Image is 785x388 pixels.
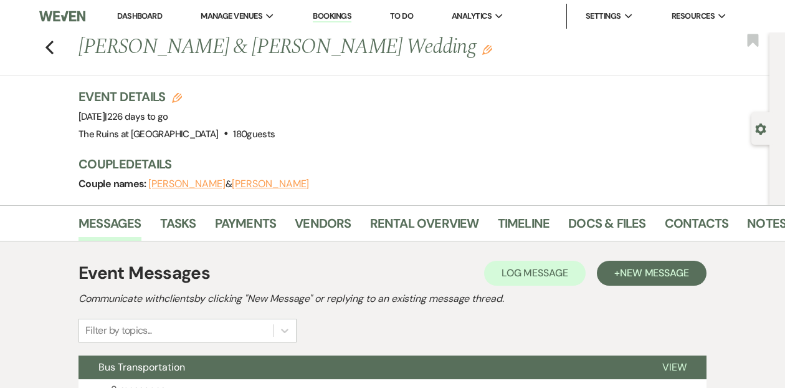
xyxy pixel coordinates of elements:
[662,361,687,374] span: View
[215,213,277,241] a: Payments
[642,356,706,379] button: View
[672,10,715,22] span: Resources
[232,179,309,189] button: [PERSON_NAME]
[148,179,226,189] button: [PERSON_NAME]
[313,11,351,22] a: Bookings
[117,11,162,21] a: Dashboard
[502,266,568,279] span: Log Message
[665,213,729,241] a: Contacts
[201,10,262,22] span: Manage Venues
[78,291,706,306] h2: Communicate with clients by clicking "New Message" or replying to an existing message thread.
[78,356,642,379] button: Bus Transportation
[597,261,706,286] button: +New Message
[78,110,168,123] span: [DATE]
[568,213,645,241] a: Docs & Files
[78,260,210,286] h1: Event Messages
[78,155,757,173] h3: Couple Details
[78,128,219,140] span: The Ruins at [GEOGRAPHIC_DATA]
[498,213,550,241] a: Timeline
[390,11,413,21] a: To Do
[107,110,168,123] span: 226 days to go
[78,213,141,241] a: Messages
[148,178,309,190] span: &
[105,110,168,123] span: |
[755,122,766,134] button: Open lead details
[620,266,689,279] span: New Message
[482,44,492,55] button: Edit
[452,10,492,22] span: Analytics
[39,3,85,29] img: Weven Logo
[484,261,586,286] button: Log Message
[78,177,148,190] span: Couple names:
[78,32,626,62] h1: [PERSON_NAME] & [PERSON_NAME] Wedding
[586,10,621,22] span: Settings
[233,128,275,140] span: 180 guests
[98,361,185,374] span: Bus Transportation
[295,213,351,241] a: Vendors
[370,213,479,241] a: Rental Overview
[160,213,196,241] a: Tasks
[78,88,275,105] h3: Event Details
[85,323,152,338] div: Filter by topics...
